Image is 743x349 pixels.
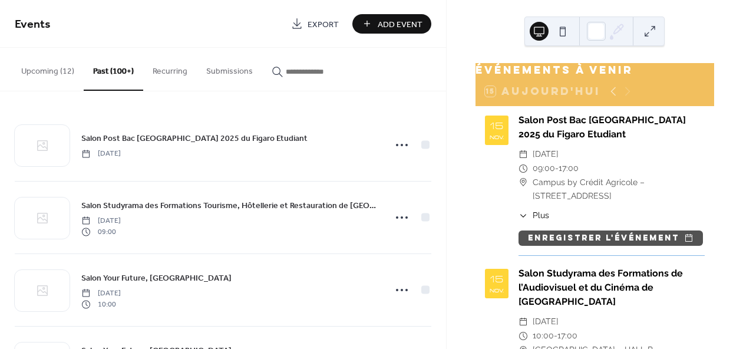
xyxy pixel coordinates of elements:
[81,133,308,145] span: Salon Post Bac [GEOGRAPHIC_DATA] 2025 du Figaro Etudiant
[81,199,378,212] a: Salon Studyrama des Formations Tourisme, Hôtellerie et Restauration de [GEOGRAPHIC_DATA]
[490,134,504,140] div: nov.
[81,131,308,145] a: Salon Post Bac [GEOGRAPHIC_DATA] 2025 du Figaro Etudiant
[84,48,143,91] button: Past (100+)
[81,149,121,159] span: [DATE]
[519,231,703,246] button: Enregistrer l'événement
[559,162,579,176] span: 17:00
[81,226,121,237] span: 09:00
[533,162,555,176] span: 09:00
[143,48,197,90] button: Recurring
[533,147,559,162] span: [DATE]
[533,176,705,204] span: Campus by Crédit Agricole – [STREET_ADDRESS]
[81,299,121,310] span: 10:00
[490,120,503,132] div: 15
[81,288,121,299] span: [DATE]
[519,209,528,222] div: ​
[519,147,528,162] div: ​
[519,176,528,190] div: ​
[81,216,121,226] span: [DATE]
[81,272,232,285] span: Salon Your Future, [GEOGRAPHIC_DATA]
[554,329,557,343] span: -
[81,271,232,285] a: Salon Your Future, [GEOGRAPHIC_DATA]
[519,113,705,141] div: Salon Post Bac [GEOGRAPHIC_DATA] 2025 du Figaro Etudiant
[519,266,705,309] div: Salon Studyrama des Formations de l’Audiovisuel et du Cinéma de [GEOGRAPHIC_DATA]
[557,329,577,343] span: 17:00
[81,200,378,212] span: Salon Studyrama des Formations Tourisme, Hôtellerie et Restauration de [GEOGRAPHIC_DATA]
[519,162,528,176] div: ​
[15,13,51,36] span: Events
[352,14,431,34] button: Add Event
[533,315,559,329] span: [DATE]
[533,209,549,222] span: Plus
[378,18,422,31] span: Add Event
[475,63,714,77] div: Événements à venir
[197,48,262,90] button: Submissions
[308,18,339,31] span: Export
[519,315,528,329] div: ​
[490,288,504,294] div: nov.
[490,274,503,285] div: 15
[533,329,554,343] span: 10:00
[519,329,528,343] div: ​
[519,209,549,222] button: ​Plus
[282,14,348,34] a: Export
[12,48,84,90] button: Upcoming (12)
[555,162,559,176] span: -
